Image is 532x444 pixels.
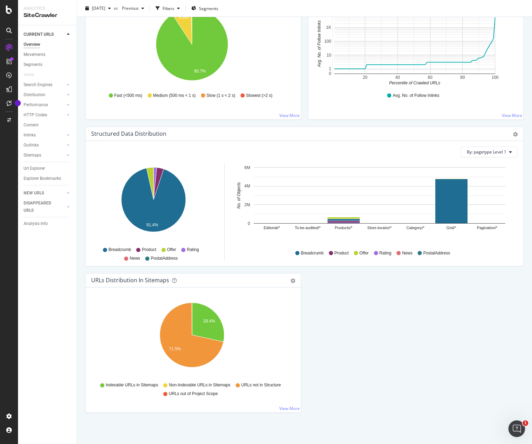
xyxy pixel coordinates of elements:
a: Content [24,122,72,129]
div: HTTP Codes [24,111,47,119]
button: Segments [189,3,221,14]
text: Editorial/* [264,226,280,230]
span: vs [114,5,119,11]
text: Percentile of Crawled URLs [389,81,440,85]
text: 100 [491,75,498,80]
div: Distribution [24,91,45,99]
text: 40 [395,75,400,80]
text: 0 [329,71,331,76]
text: To-be-audited/* [295,226,321,230]
a: Analysis Info [24,220,72,227]
a: Visits [24,71,41,78]
span: Medium (500 ms < 1 s) [153,93,196,99]
text: 8.9% [179,15,189,20]
svg: A chart. [91,6,293,86]
div: Filters [163,5,174,11]
div: Search Engines [24,81,52,89]
a: HTTP Codes [24,111,65,119]
text: 20 [363,75,367,80]
a: Performance [24,101,65,109]
div: Movements [24,51,45,58]
text: Grid/* [446,226,456,230]
text: 60 [428,75,433,80]
a: NEW URLS [24,190,65,197]
span: URLs not in Structure [241,382,281,388]
text: 10 [326,53,331,58]
text: 1K [326,25,331,30]
div: Sitemaps [24,152,41,159]
div: Overview [24,41,40,48]
span: Indexable URLs in Sitemaps [106,382,158,388]
text: Products/* [335,226,352,230]
text: Avg. No. of Follow Inlinks [316,20,321,68]
a: Url Explorer [24,165,72,172]
span: Rating [380,250,392,256]
a: Segments [24,61,72,68]
div: Analytics [24,6,71,11]
span: News [130,255,140,261]
svg: A chart. [233,163,513,244]
text: 28.4% [203,319,215,324]
span: Offer [359,250,368,256]
span: 2025 Sep. 4th [92,5,105,11]
svg: A chart. [91,299,293,379]
div: Explorer Bookmarks [24,175,61,182]
a: View More [502,112,522,118]
span: Non-Indexable URLs in Sitemaps [169,382,230,388]
span: 1 [523,420,528,426]
span: PostalAddress [151,255,177,261]
div: SiteCrawler [24,11,71,19]
a: CURRENT URLS [24,31,65,38]
span: Slow (1 s < 2 s) [207,93,235,99]
a: Sitemaps [24,152,65,159]
a: Movements [24,51,72,58]
span: Breadcrumb [108,247,131,253]
text: 71.5% [169,346,181,351]
div: gear [290,278,295,283]
span: Slowest (>2 s) [246,93,272,99]
span: Breadcrumb [301,250,323,256]
text: 91.4% [146,223,158,227]
span: By: pagetype Level 1 [467,149,506,155]
span: Segments [199,5,218,11]
text: 4M [244,184,250,189]
a: DISAPPEARED URLS [24,200,65,214]
div: CURRENT URLS [24,31,54,38]
span: URLs out of Project Scope [169,391,218,397]
div: gear [513,132,518,137]
div: NEW URLS [24,190,44,197]
span: Offer [167,247,176,253]
button: Filters [153,3,183,14]
span: Avg. No. of Follow Inlinks [393,93,439,99]
a: View More [279,405,300,411]
div: URLs Distribution in Sitemaps [91,277,169,284]
span: Rating [187,247,199,253]
text: No. of Objects [236,182,241,209]
a: Inlinks [24,132,65,139]
text: 100 [324,39,331,44]
a: View More [279,112,300,118]
text: 6M [244,165,250,170]
div: A chart. [93,163,214,244]
span: News [402,250,412,256]
div: Inlinks [24,132,36,139]
span: Previous [119,5,139,11]
div: Analysis Info [24,220,48,227]
text: Pagination/* [477,226,498,230]
div: Segments [24,61,42,68]
span: Fast (<500 ms) [114,93,142,99]
text: 80 [460,75,465,80]
span: Product [142,247,156,253]
text: 90.7% [194,69,206,74]
text: Store-locator/* [367,226,392,230]
button: [DATE] [82,3,114,14]
div: Tooltip anchor [15,100,21,106]
button: By: pagetype Level 1 [461,146,518,158]
span: PostalAddress [423,250,450,256]
div: Structured Data Distribution [91,130,166,137]
a: Search Engines [24,81,65,89]
button: Previous [119,3,147,14]
div: Content [24,122,38,129]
